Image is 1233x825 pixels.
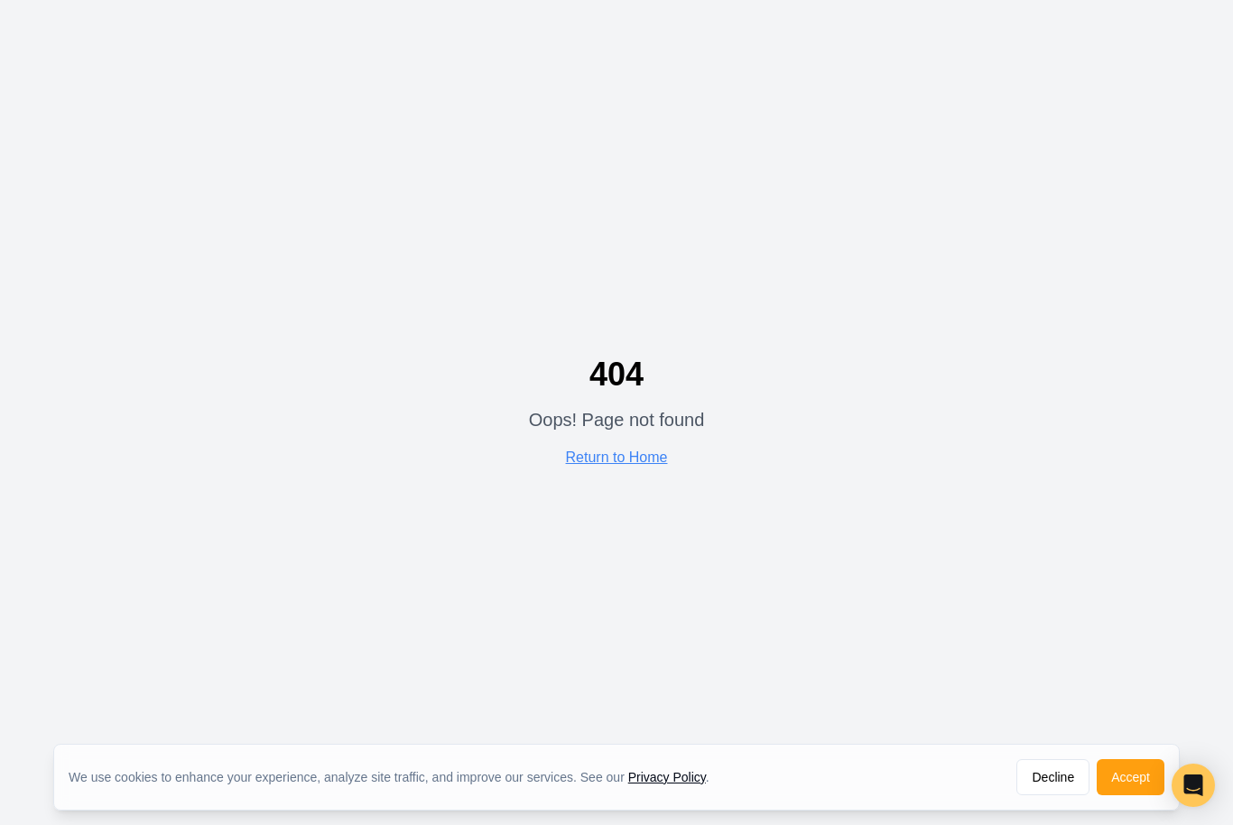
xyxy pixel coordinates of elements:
p: Oops! Page not found [529,407,705,432]
h1: 404 [529,357,705,393]
div: Open Intercom Messenger [1172,764,1215,807]
a: Privacy Policy [628,770,706,784]
button: Decline [1016,759,1089,795]
div: We use cookies to enhance your experience, analyze site traffic, and improve our services. See our . [69,768,724,786]
a: Return to Home [566,450,668,465]
button: Accept [1097,759,1164,795]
